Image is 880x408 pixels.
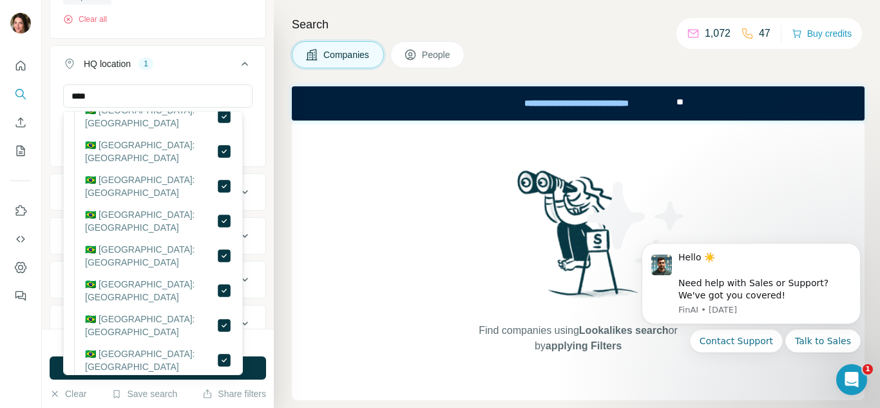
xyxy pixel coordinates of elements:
[422,48,452,61] span: People
[323,48,370,61] span: Companies
[85,278,216,304] label: 🇧🇷 [GEOGRAPHIC_DATA]: [GEOGRAPHIC_DATA]
[10,111,31,134] button: Enrich CSV
[292,86,865,121] iframe: Banner
[10,139,31,162] button: My lists
[10,13,31,34] img: Avatar
[759,26,770,41] p: 47
[85,139,216,164] label: 🇧🇷 [GEOGRAPHIC_DATA]: [GEOGRAPHIC_DATA]
[10,256,31,279] button: Dashboard
[579,172,694,288] img: Surfe Illustration - Stars
[50,387,86,400] button: Clear
[50,264,265,295] button: Technologies
[139,58,153,70] div: 1
[85,243,216,269] label: 🇧🇷 [GEOGRAPHIC_DATA]: [GEOGRAPHIC_DATA]
[85,347,216,373] label: 🇧🇷 [GEOGRAPHIC_DATA]: [GEOGRAPHIC_DATA]
[111,387,177,400] button: Save search
[836,364,867,395] iframe: Intercom live chat
[10,83,31,106] button: Search
[50,48,265,84] button: HQ location1
[512,167,646,311] img: Surfe Illustration - Woman searching with binoculars
[475,323,681,354] span: Find companies using or by
[85,104,216,130] label: 🇧🇷 [GEOGRAPHIC_DATA]: [GEOGRAPHIC_DATA]
[863,364,873,374] span: 1
[85,208,216,234] label: 🇧🇷 [GEOGRAPHIC_DATA]: [GEOGRAPHIC_DATA]
[10,228,31,251] button: Use Surfe API
[84,57,131,70] div: HQ location
[10,54,31,77] button: Quick start
[85,173,216,199] label: 🇧🇷 [GEOGRAPHIC_DATA]: [GEOGRAPHIC_DATA]
[622,227,880,402] iframe: Intercom notifications message
[705,26,731,41] p: 1,072
[792,24,852,43] button: Buy credits
[50,220,265,251] button: Employees (size)
[579,325,669,336] span: Lookalikes search
[10,284,31,307] button: Feedback
[50,356,266,380] button: Run search
[10,199,31,222] button: Use Surfe on LinkedIn
[50,308,265,339] button: Keywords
[85,313,216,338] label: 🇧🇷 [GEOGRAPHIC_DATA]: [GEOGRAPHIC_DATA]
[202,387,266,400] button: Share filters
[50,177,265,208] button: Annual revenue ($)
[63,14,107,25] button: Clear all
[546,340,622,351] span: applying Filters
[292,15,865,34] h4: Search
